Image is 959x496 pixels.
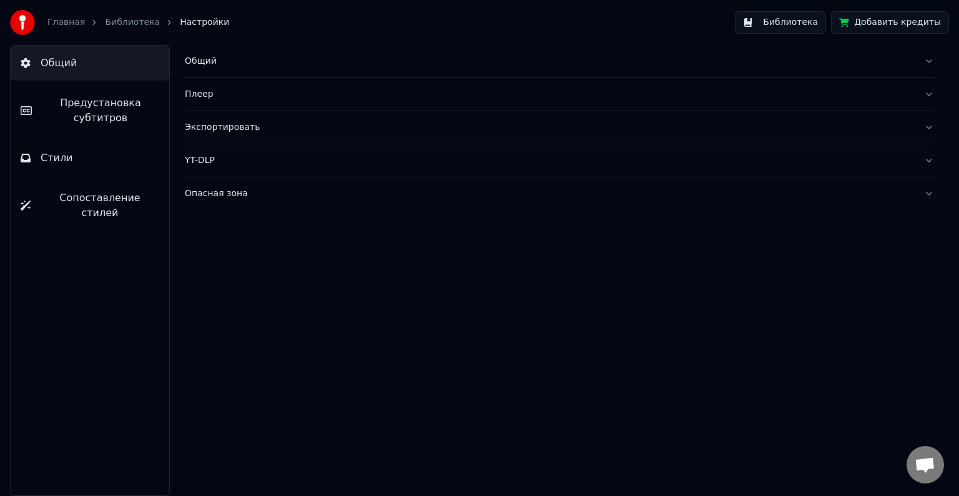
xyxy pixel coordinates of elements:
span: Стили [41,151,73,166]
div: YT-DLP [185,154,914,167]
div: Общий [185,55,914,67]
button: Предустановка субтитров [11,86,169,136]
nav: breadcrumb [47,16,229,29]
a: Библиотека [105,16,160,29]
div: Опасная зона [185,187,914,200]
div: Открытый чат [907,446,944,484]
button: Экспортировать [185,111,934,144]
img: youka [10,10,35,35]
div: Экспортировать [185,121,914,134]
button: Плеер [185,78,934,111]
span: Общий [41,56,77,71]
span: Настройки [180,16,229,29]
button: Сопоставление стилей [11,181,169,231]
button: Опасная зона [185,177,934,210]
button: Стили [11,141,169,176]
div: Плеер [185,88,914,101]
button: Общий [11,46,169,81]
button: Добавить кредиты [831,11,949,34]
span: Предустановка субтитров [42,96,159,126]
span: Сопоставление стилей [41,191,159,221]
a: Главная [47,16,85,29]
button: Общий [185,45,934,77]
button: YT-DLP [185,144,934,177]
button: Библиотека [735,11,826,34]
